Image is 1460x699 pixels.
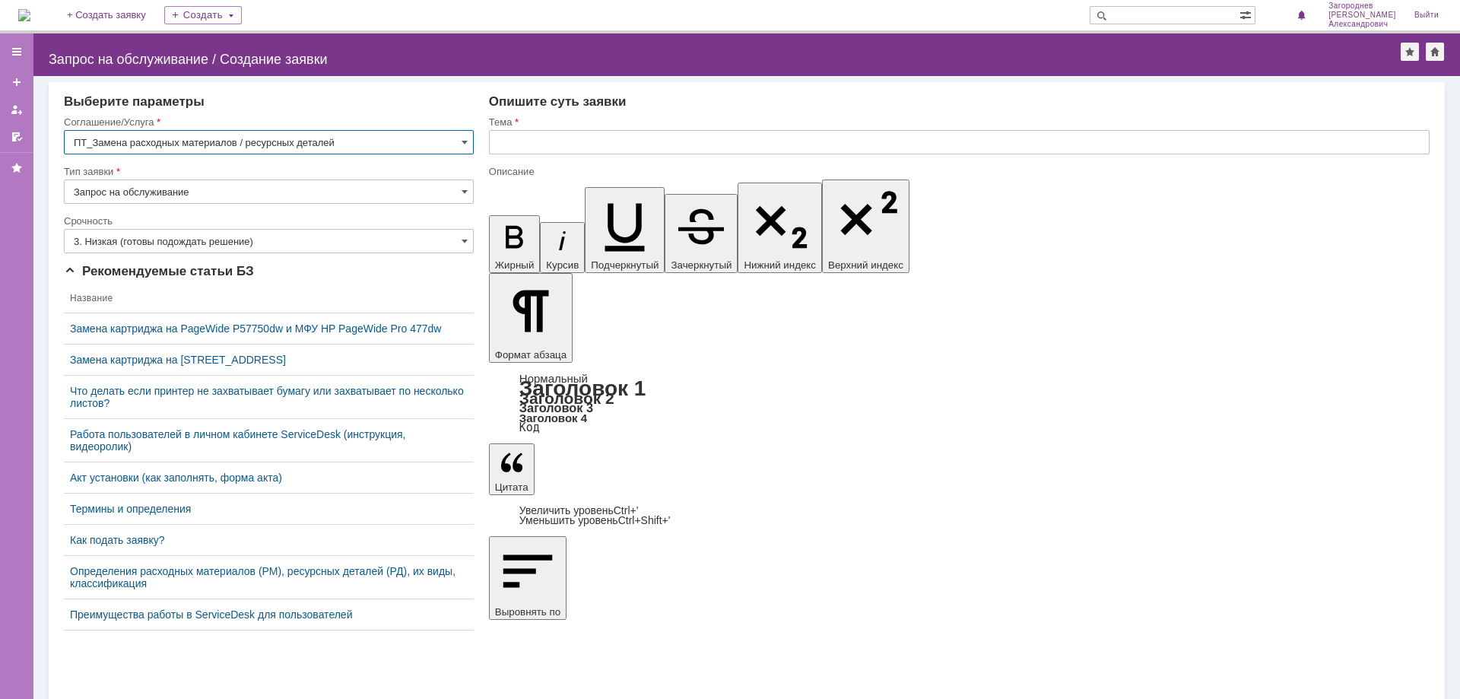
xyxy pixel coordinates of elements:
span: Александрович [1328,20,1396,29]
span: Опишите суть заявки [489,94,627,109]
div: Тема [489,117,1427,127]
span: Курсив [546,259,579,271]
button: Верхний индекс [822,180,909,273]
a: Что делать если принтер не захватывает бумагу или захватывает по несколько листов? [70,385,468,409]
th: Название [64,284,474,313]
div: Создать [164,6,242,24]
a: Термины и определения [70,503,468,515]
a: Определения расходных материалов (РМ), ресурсных деталей (РД), их виды, классификация [70,565,468,589]
div: Цитата [489,506,1430,526]
span: Загороднев [1328,2,1396,11]
a: Decrease [519,514,671,526]
a: Замена картриджа на [STREET_ADDRESS] [70,354,468,366]
a: Заголовок 4 [519,411,587,424]
div: Описание [489,167,1427,176]
a: Перейти на домашнюю страницу [18,9,30,21]
a: Код [519,421,540,434]
a: Работа пользователей в личном кабинете ServiceDesk (инструкция, видеоролик) [70,428,468,453]
a: Мои заявки [5,97,29,122]
button: Зачеркнутый [665,194,738,273]
button: Формат абзаца [489,273,573,363]
span: Цитата [495,481,528,493]
span: Зачеркнутый [671,259,732,271]
div: Соглашение/Услуга [64,117,471,127]
a: Создать заявку [5,70,29,94]
span: Верхний индекс [828,259,903,271]
span: Нижний индекс [744,259,816,271]
button: Цитата [489,443,535,495]
span: Расширенный поиск [1239,7,1255,21]
div: Срочность [64,216,471,226]
span: Ctrl+Shift+' [618,514,671,526]
a: Как подать заявку? [70,534,468,546]
span: Выровнять по [495,606,560,618]
img: logo [18,9,30,21]
a: Нормальный [519,372,588,385]
button: Курсив [540,222,585,273]
span: Выберите параметры [64,94,205,109]
span: Жирный [495,259,535,271]
div: Тип заявки [64,167,471,176]
a: Мои согласования [5,125,29,149]
a: Заголовок 1 [519,377,646,400]
button: Подчеркнутый [585,187,665,273]
div: Формат абзаца [489,373,1430,433]
a: Замена картриджа на PageWide P57750dw и МФУ HP PageWide Pro 477dw [70,322,468,335]
a: Заголовок 3 [519,401,593,415]
span: Формат абзаца [495,349,567,361]
a: Increase [519,504,639,516]
button: Жирный [489,215,541,273]
span: Рекомендуемые статьи БЗ [64,264,254,278]
a: Заголовок 2 [519,389,614,407]
span: Ctrl+' [614,504,639,516]
button: Выровнять по [489,536,567,620]
span: Подчеркнутый [591,259,659,271]
a: Акт установки (как заполнять, форма акта) [70,472,468,484]
div: Запрос на обслуживание / Создание заявки [49,52,1401,67]
span: [PERSON_NAME] [1328,11,1396,20]
a: Преимущества работы в ServiceDesk для пользователей [70,608,468,621]
button: Нижний индекс [738,183,822,273]
div: Сделать домашней страницей [1426,43,1444,61]
div: Добавить в избранное [1401,43,1419,61]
